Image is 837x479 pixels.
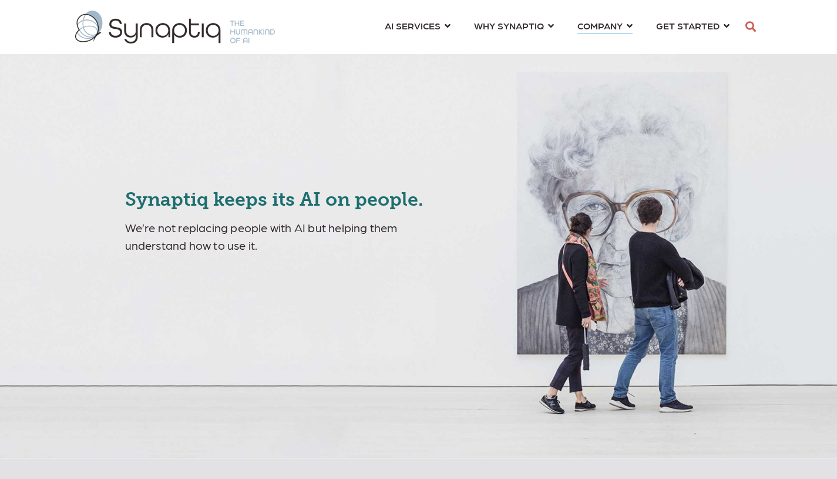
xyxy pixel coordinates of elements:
[75,11,275,43] img: synaptiq logo-1
[656,18,720,34] span: GET STARTED
[577,18,623,34] span: COMPANY
[656,15,730,36] a: GET STARTED
[474,15,554,36] a: WHY SYNAPTIQ
[373,6,741,48] nav: menu
[577,15,633,36] a: COMPANY
[125,219,462,254] p: We’re not replacing people with AI but helping them understand how to use it.
[385,18,441,34] span: AI SERVICES
[474,18,544,34] span: WHY SYNAPTIQ
[385,15,451,36] a: AI SERVICES
[125,188,423,210] span: Synaptiq keeps its AI on people.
